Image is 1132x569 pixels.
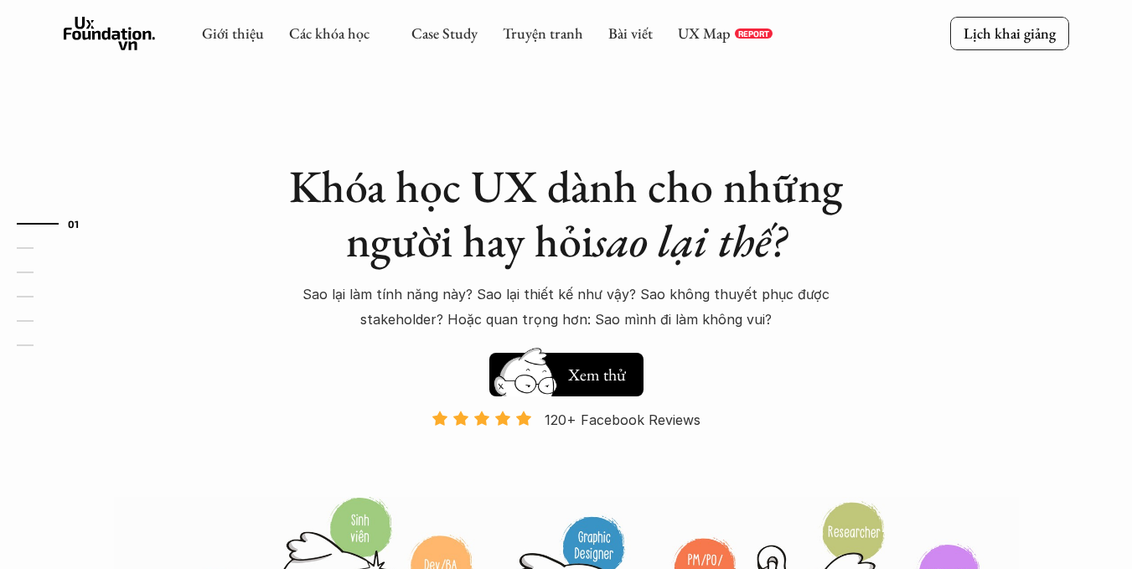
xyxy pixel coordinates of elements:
strong: 01 [68,218,80,230]
a: Bài viết [608,23,653,43]
a: REPORT [735,28,773,39]
a: 01 [17,214,96,234]
a: Case Study [411,23,478,43]
p: Lịch khai giảng [964,23,1056,43]
h5: Xem thử [568,363,626,386]
a: Lịch khai giảng [950,17,1069,49]
em: sao lại thế? [593,211,786,270]
a: Giới thiệu [202,23,264,43]
h1: Khóa học UX dành cho những người hay hỏi [273,159,860,268]
a: 120+ Facebook Reviews [417,410,716,494]
a: Xem thử [489,344,644,396]
p: Sao lại làm tính năng này? Sao lại thiết kế như vậy? Sao không thuyết phục được stakeholder? Hoặc... [282,282,851,333]
p: 120+ Facebook Reviews [545,407,700,432]
a: Truyện tranh [503,23,583,43]
p: REPORT [738,28,769,39]
a: Các khóa học [289,23,370,43]
a: UX Map [678,23,731,43]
